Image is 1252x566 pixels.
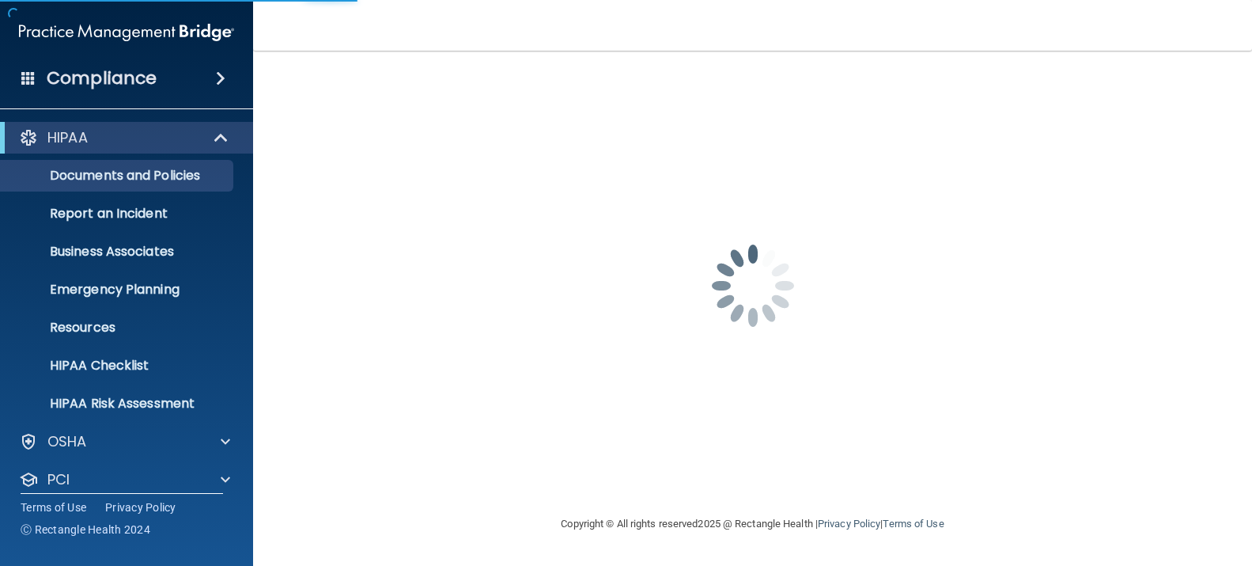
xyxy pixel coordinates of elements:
img: PMB logo [19,17,234,48]
a: Privacy Policy [818,518,880,530]
p: OSHA [47,432,87,451]
p: Resources [10,320,226,336]
a: OSHA [19,432,230,451]
a: HIPAA [19,128,229,147]
p: HIPAA Checklist [10,358,226,374]
a: PCI [19,470,230,489]
p: Documents and Policies [10,168,226,184]
div: Copyright © All rights reserved 2025 @ Rectangle Health | | [464,499,1042,549]
p: Emergency Planning [10,282,226,298]
a: Terms of Use [883,518,944,530]
p: PCI [47,470,70,489]
p: Business Associates [10,244,226,260]
p: HIPAA Risk Assessment [10,396,226,412]
img: spinner.e123f6fc.gif [674,207,832,365]
span: Ⓒ Rectangle Health 2024 [21,522,150,538]
a: Privacy Policy [105,500,176,515]
h4: Compliance [47,67,157,89]
a: Terms of Use [21,500,86,515]
p: HIPAA [47,128,88,147]
p: Report an Incident [10,206,226,222]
